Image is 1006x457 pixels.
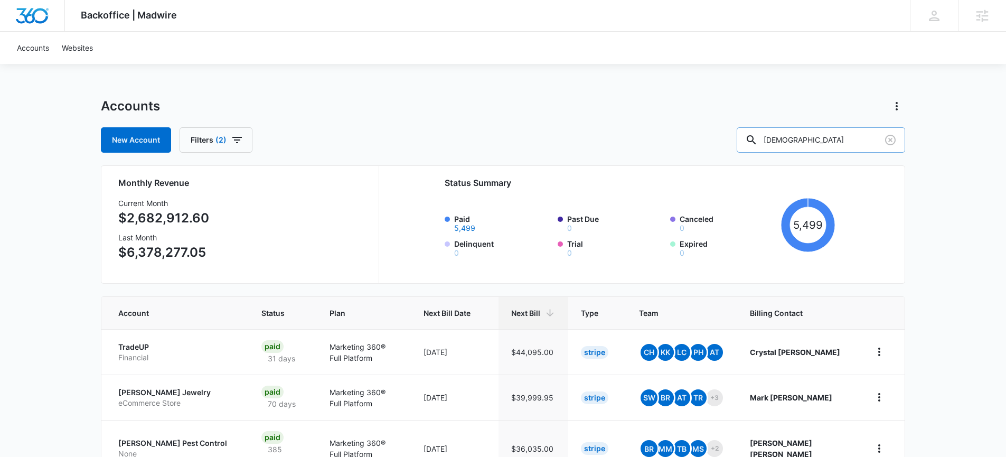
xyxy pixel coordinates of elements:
span: BR [641,440,657,457]
button: Clear [882,132,899,148]
span: BR [657,389,674,406]
h2: Monthly Revenue [118,176,366,189]
span: +2 [706,440,723,457]
input: Search [737,127,905,153]
p: 70 days [261,398,302,409]
span: TB [673,440,690,457]
span: Status [261,307,288,319]
span: Plan [330,307,399,319]
span: LC [673,344,690,361]
label: Expired [680,238,777,257]
label: Paid [454,213,551,232]
div: Stripe [581,391,608,404]
span: Team [639,307,709,319]
label: Past Due [567,213,664,232]
button: home [871,389,888,406]
td: $44,095.00 [499,329,568,375]
p: $2,682,912.60 [118,209,209,228]
td: [DATE] [411,329,499,375]
span: Next Bill Date [424,307,471,319]
p: TradeUP [118,342,236,352]
span: Account [118,307,221,319]
p: Financial [118,352,236,363]
a: Websites [55,32,99,64]
td: [DATE] [411,375,499,420]
button: Filters(2) [180,127,252,153]
tspan: 5,499 [793,218,823,231]
p: Marketing 360® Full Platform [330,387,399,409]
span: KK [657,344,674,361]
span: At [673,389,690,406]
h3: Last Month [118,232,209,243]
a: [PERSON_NAME] JewelryeCommerce Store [118,387,236,408]
div: Paid [261,431,284,444]
div: Paid [261,386,284,398]
a: New Account [101,127,171,153]
span: PH [690,344,707,361]
label: Trial [567,238,664,257]
span: Backoffice | Madwire [81,10,177,21]
span: CH [641,344,657,361]
span: Type [581,307,598,319]
p: 31 days [261,353,302,364]
p: [PERSON_NAME] Pest Control [118,438,236,449]
span: AT [706,344,723,361]
button: home [871,440,888,457]
label: Canceled [680,213,777,232]
p: eCommerce Store [118,398,236,408]
strong: Mark [PERSON_NAME] [750,393,832,402]
a: Accounts [11,32,55,64]
p: [PERSON_NAME] Jewelry [118,387,236,398]
span: TR [690,389,707,406]
span: Billing Contact [750,307,845,319]
button: Actions [888,98,905,115]
div: Stripe [581,346,608,359]
div: Paid [261,340,284,353]
a: TradeUPFinancial [118,342,236,362]
strong: Crystal [PERSON_NAME] [750,348,840,357]
label: Delinquent [454,238,551,257]
h2: Status Summary [445,176,835,189]
div: Stripe [581,442,608,455]
span: MS [690,440,707,457]
span: (2) [215,136,227,144]
span: Next Bill [511,307,540,319]
button: Paid [454,225,475,232]
td: $39,999.95 [499,375,568,420]
h1: Accounts [101,98,160,114]
span: SW [641,389,657,406]
button: home [871,343,888,360]
span: +3 [706,389,723,406]
p: $6,378,277.05 [118,243,209,262]
h3: Current Month [118,198,209,209]
p: Marketing 360® Full Platform [330,341,399,363]
span: MM [657,440,674,457]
